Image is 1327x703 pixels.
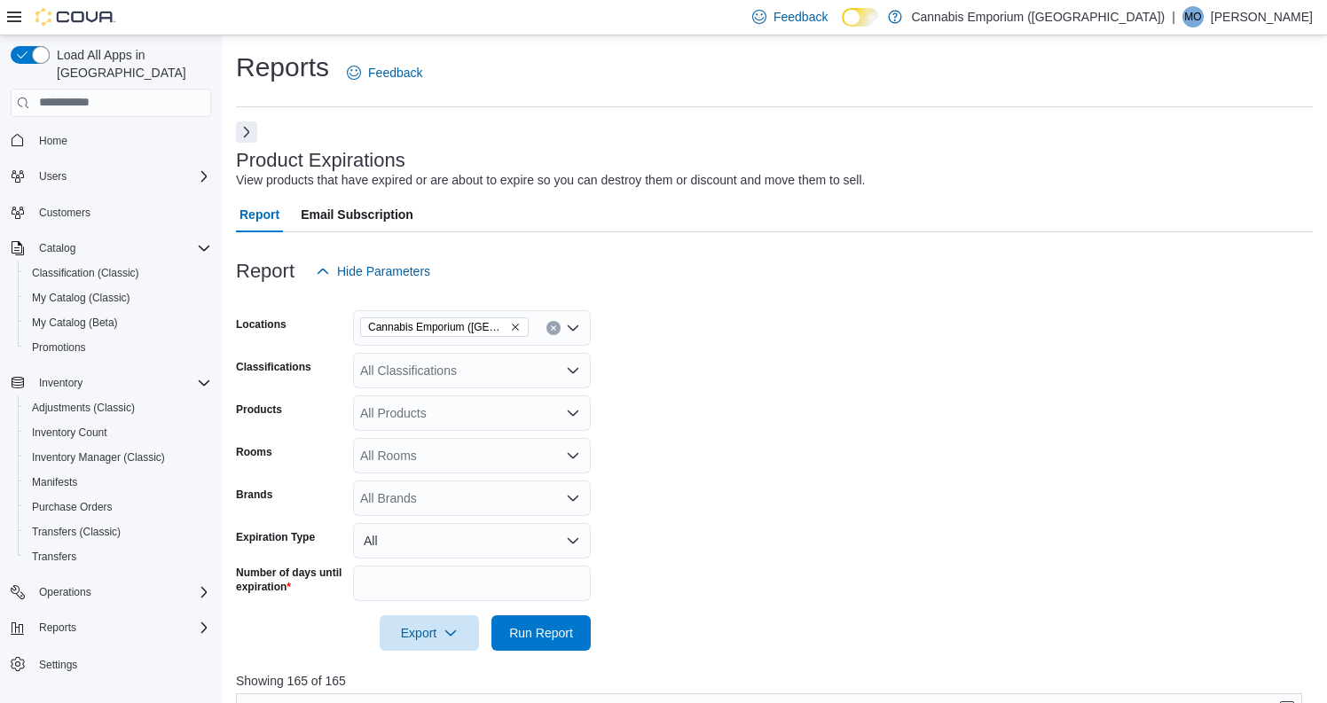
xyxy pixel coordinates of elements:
[236,171,865,190] div: View products that have expired or are about to expire so you can destroy them or discount and mo...
[1172,6,1175,27] p: |
[25,337,211,358] span: Promotions
[39,241,75,255] span: Catalog
[25,422,211,443] span: Inventory Count
[491,615,591,651] button: Run Report
[25,312,125,333] a: My Catalog (Beta)
[32,500,113,514] span: Purchase Orders
[39,585,91,599] span: Operations
[18,285,218,310] button: My Catalog (Classic)
[4,615,218,640] button: Reports
[4,164,218,189] button: Users
[236,50,329,85] h1: Reports
[25,521,128,543] a: Transfers (Classic)
[25,422,114,443] a: Inventory Count
[4,128,218,153] button: Home
[32,291,130,305] span: My Catalog (Classic)
[566,321,580,335] button: Open list of options
[18,544,218,569] button: Transfers
[32,401,135,415] span: Adjustments (Classic)
[337,262,430,280] span: Hide Parameters
[39,206,90,220] span: Customers
[25,521,211,543] span: Transfers (Classic)
[25,447,172,468] a: Inventory Manager (Classic)
[32,617,211,638] span: Reports
[1182,6,1204,27] div: Mona Ozkurt
[360,317,529,337] span: Cannabis Emporium (NY)
[510,322,521,332] button: Remove Cannabis Emporium (NY) from selection in this group
[18,470,218,495] button: Manifests
[25,287,137,309] a: My Catalog (Classic)
[566,363,580,378] button: Open list of options
[35,8,115,26] img: Cova
[301,197,413,232] span: Email Subscription
[546,321,561,335] button: Clear input
[25,262,146,284] a: Classification (Classic)
[25,496,120,518] a: Purchase Orders
[18,420,218,445] button: Inventory Count
[32,316,118,330] span: My Catalog (Beta)
[25,496,211,518] span: Purchase Orders
[32,475,77,489] span: Manifests
[32,525,121,539] span: Transfers (Classic)
[509,624,573,642] span: Run Report
[380,615,479,651] button: Export
[25,337,93,358] a: Promotions
[236,566,346,594] label: Number of days until expiration
[18,519,218,544] button: Transfers (Classic)
[566,449,580,463] button: Open list of options
[566,491,580,505] button: Open list of options
[842,8,879,27] input: Dark Mode
[39,621,76,635] span: Reports
[25,262,211,284] span: Classification (Classic)
[32,652,211,675] span: Settings
[18,261,218,285] button: Classification (Classic)
[25,397,142,418] a: Adjustments (Classic)
[32,166,74,187] button: Users
[4,199,218,225] button: Customers
[32,654,84,676] a: Settings
[1184,6,1201,27] span: MO
[773,8,828,26] span: Feedback
[236,150,405,171] h3: Product Expirations
[236,360,311,374] label: Classifications
[25,447,211,468] span: Inventory Manager (Classic)
[32,582,211,603] span: Operations
[32,372,211,394] span: Inventory
[18,495,218,519] button: Purchase Orders
[32,202,98,223] a: Customers
[4,371,218,395] button: Inventory
[25,546,83,567] a: Transfers
[32,550,76,564] span: Transfers
[25,287,211,309] span: My Catalog (Classic)
[39,376,82,390] span: Inventory
[236,530,315,544] label: Expiration Type
[25,472,211,493] span: Manifests
[32,129,211,152] span: Home
[32,238,211,259] span: Catalog
[4,236,218,261] button: Catalog
[236,261,294,282] h3: Report
[25,472,84,493] a: Manifests
[911,6,1165,27] p: Cannabis Emporium ([GEOGRAPHIC_DATA])
[236,402,282,417] label: Products
[32,166,211,187] span: Users
[4,651,218,676] button: Settings
[368,64,422,82] span: Feedback
[236,672,1313,690] p: Showing 165 of 165
[236,488,272,502] label: Brands
[32,201,211,223] span: Customers
[39,658,77,672] span: Settings
[18,335,218,360] button: Promotions
[340,55,429,90] a: Feedback
[236,317,287,332] label: Locations
[368,318,506,336] span: Cannabis Emporium ([GEOGRAPHIC_DATA])
[18,445,218,470] button: Inventory Manager (Classic)
[32,340,86,355] span: Promotions
[4,580,218,605] button: Operations
[32,582,98,603] button: Operations
[309,254,437,289] button: Hide Parameters
[239,197,279,232] span: Report
[1211,6,1313,27] p: [PERSON_NAME]
[18,310,218,335] button: My Catalog (Beta)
